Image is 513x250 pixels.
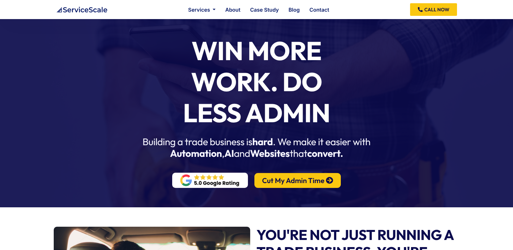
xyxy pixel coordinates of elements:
[307,147,343,159] span: convert.
[224,147,234,159] span: AI
[254,173,341,188] a: Cut My Admin Time
[225,7,240,12] a: About
[56,6,107,12] a: ServiceScale logo representing business automation for tradiesServiceScale logo representing busi...
[188,7,216,12] a: Services
[288,7,299,12] a: Blog
[309,7,329,12] a: Contact
[252,136,273,147] span: hard
[170,147,222,159] span: Automation
[250,7,279,12] a: Case Study
[424,7,449,12] span: CALL NOW
[262,177,325,184] span: Cut My Admin Time
[410,3,457,16] a: CALL NOW
[123,136,390,159] h2: Building a trade business is . We make it easier with , and that
[166,35,347,128] h1: Win More Work. Do Less Admin
[250,147,290,159] span: Websites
